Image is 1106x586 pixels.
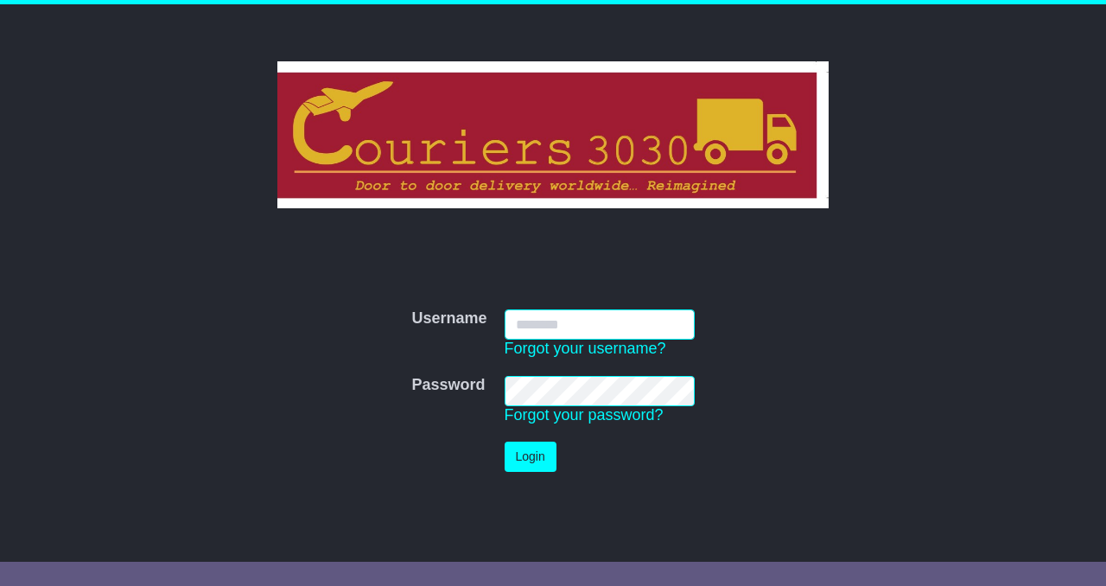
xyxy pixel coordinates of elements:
label: Password [411,376,485,395]
button: Login [505,442,556,472]
a: Forgot your username? [505,340,666,357]
a: Forgot your password? [505,406,664,424]
label: Username [411,309,486,328]
img: Couriers 3030 [277,61,829,208]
